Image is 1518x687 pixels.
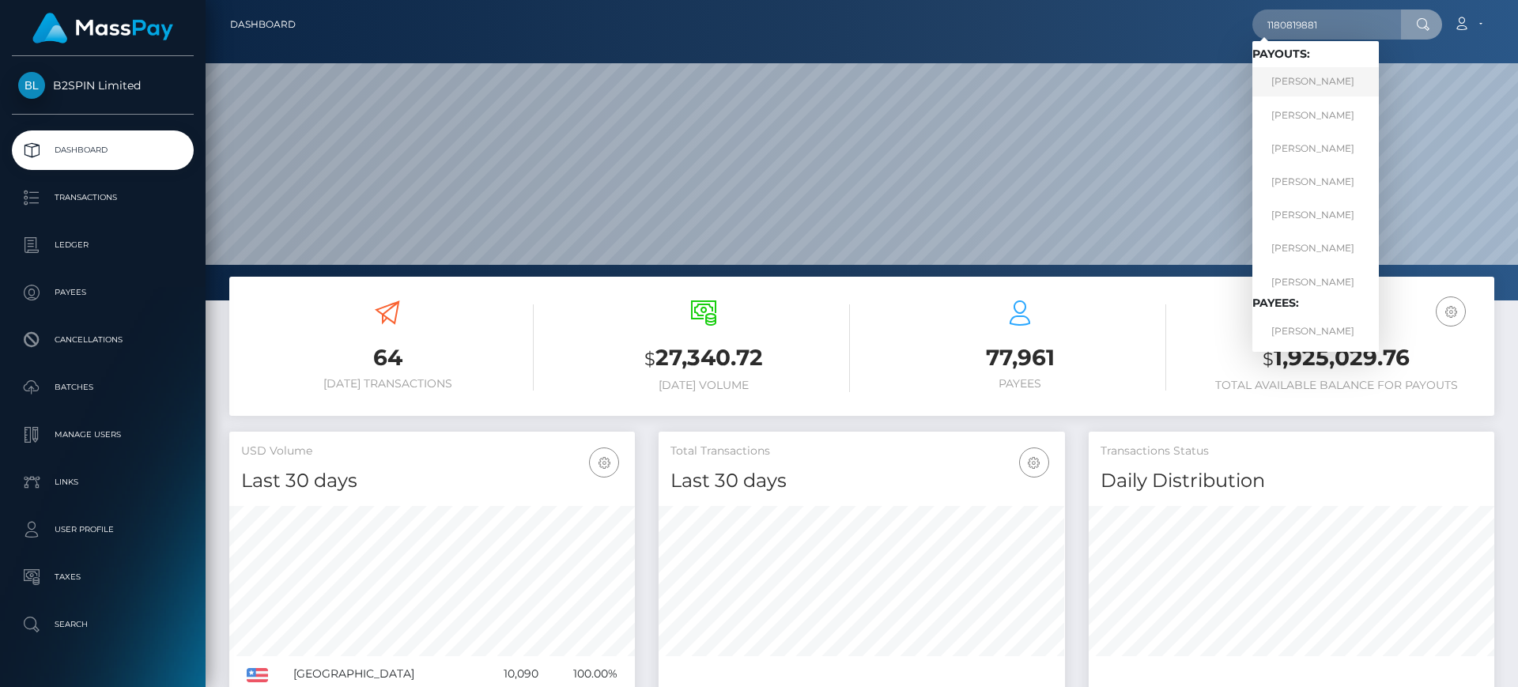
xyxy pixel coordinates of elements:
p: Taxes [18,565,187,589]
span: B2SPIN Limited [12,78,194,92]
a: Search [12,605,194,644]
p: Search [18,613,187,636]
p: Links [18,470,187,494]
a: [PERSON_NAME] [1252,167,1379,196]
h3: 1,925,029.76 [1190,342,1482,375]
small: $ [1263,348,1274,370]
small: $ [644,348,655,370]
h6: Payees [874,377,1166,391]
input: Search... [1252,9,1401,40]
a: Ledger [12,225,194,265]
h6: [DATE] Transactions [241,377,534,391]
a: [PERSON_NAME] [1252,134,1379,163]
h3: 27,340.72 [557,342,850,375]
a: Batches [12,368,194,407]
a: [PERSON_NAME] [1252,234,1379,263]
p: User Profile [18,518,187,542]
a: Transactions [12,178,194,217]
p: Batches [18,376,187,399]
p: Transactions [18,186,187,209]
h6: Payees: [1252,296,1379,310]
h5: USD Volume [241,444,623,459]
p: Ledger [18,233,187,257]
p: Cancellations [18,328,187,352]
a: Dashboard [12,130,194,170]
h6: Total Available Balance for Payouts [1190,379,1482,392]
h5: Transactions Status [1101,444,1482,459]
h4: Last 30 days [241,467,623,495]
h3: 64 [241,342,534,373]
p: Manage Users [18,423,187,447]
img: US.png [247,668,268,682]
p: Payees [18,281,187,304]
a: [PERSON_NAME] [1252,316,1379,345]
a: User Profile [12,510,194,549]
a: Dashboard [230,8,296,41]
h5: Total Transactions [670,444,1052,459]
a: Cancellations [12,320,194,360]
a: Payees [12,273,194,312]
a: [PERSON_NAME] [1252,100,1379,130]
h6: Payouts: [1252,47,1379,61]
img: MassPay Logo [32,13,173,43]
h4: Last 30 days [670,467,1052,495]
p: Dashboard [18,138,187,162]
a: Links [12,462,194,502]
h3: 77,961 [874,342,1166,373]
a: [PERSON_NAME] [1252,201,1379,230]
a: [PERSON_NAME] [1252,67,1379,96]
a: [PERSON_NAME] [1252,267,1379,296]
a: Taxes [12,557,194,597]
a: Manage Users [12,415,194,455]
h6: [DATE] Volume [557,379,850,392]
h4: Daily Distribution [1101,467,1482,495]
img: B2SPIN Limited [18,72,45,99]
